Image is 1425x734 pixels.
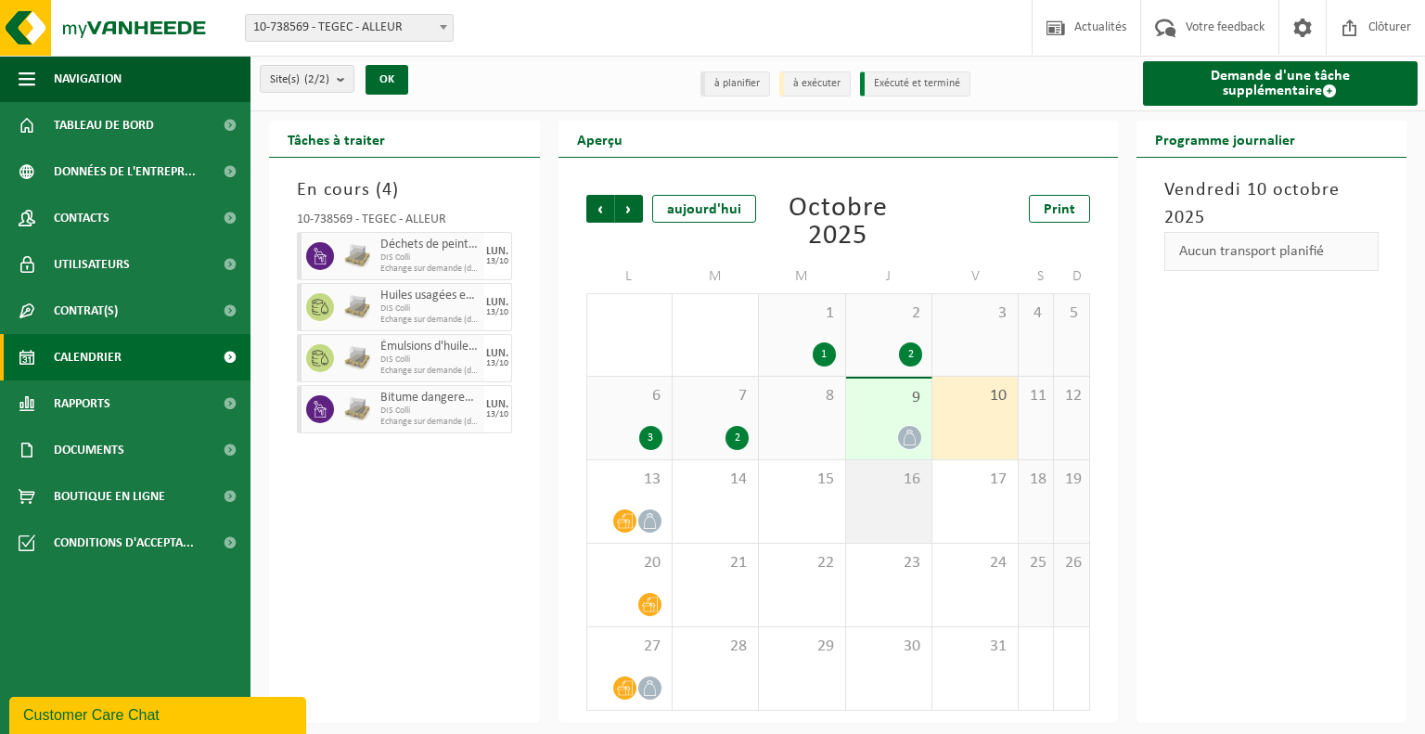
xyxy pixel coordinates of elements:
span: Boutique en ligne [54,473,165,520]
button: OK [366,65,408,95]
span: Contacts [54,195,109,241]
div: 2 [725,426,749,450]
span: Suivant [615,195,643,223]
span: 29 [768,637,835,657]
span: Émulsions d'huile en petits emballages [380,340,480,354]
div: 1 [813,342,836,367]
span: Déchets de peinture en petits emballages [380,238,480,252]
div: LUN. [486,348,508,359]
h2: Aperçu [558,121,641,157]
div: 13/10 [486,359,508,368]
div: LUN. [486,297,508,308]
span: 23 [855,553,922,573]
h2: Tâches à traiter [269,121,404,157]
span: 9 [855,388,922,408]
div: aujourd'hui [652,195,756,223]
span: 24 [942,553,1008,573]
span: 10-738569 - TEGEC - ALLEUR [245,14,454,42]
span: 18 [1028,470,1044,490]
span: 7 [682,386,749,406]
span: 13 [597,470,662,490]
span: Données de l'entrepr... [54,148,196,195]
span: DIS Colli [380,406,480,417]
a: Demande d'une tâche supplémentaire [1143,61,1419,106]
span: 28 [682,637,749,657]
span: 19 [1063,470,1079,490]
iframe: chat widget [9,693,310,734]
td: V [932,260,1019,293]
span: Documents [54,427,124,473]
td: J [846,260,932,293]
span: 12 [1063,386,1079,406]
div: 13/10 [486,410,508,419]
span: 22 [768,553,835,573]
span: 16 [855,470,922,490]
li: à planifier [700,71,770,97]
span: 4 [1028,303,1044,324]
span: Utilisateurs [54,241,130,288]
div: 10-738569 - TEGEC - ALLEUR [297,213,512,232]
span: 5 [1063,303,1079,324]
span: 26 [1063,553,1079,573]
div: LUN. [486,246,508,257]
img: LP-PA-00000-WDN-11 [343,242,371,270]
h3: Vendredi 10 octobre 2025 [1164,176,1380,232]
span: 14 [682,470,749,490]
span: Navigation [54,56,122,102]
span: Tableau de bord [54,102,154,148]
td: M [759,260,845,293]
li: Exécuté et terminé [860,71,970,97]
span: 20 [597,553,662,573]
span: 3 [942,303,1008,324]
span: 17 [942,470,1008,490]
span: Print [1044,202,1075,217]
span: Site(s) [270,66,329,94]
span: Echange sur demande (déplacement exclu) [380,417,480,428]
span: 30 [855,637,922,657]
div: 13/10 [486,308,508,317]
span: Echange sur demande (déplacement exclu) [380,315,480,326]
li: à exécuter [779,71,851,97]
span: DIS Colli [380,303,480,315]
td: M [673,260,759,293]
span: Echange sur demande (déplacement exclu) [380,366,480,377]
span: 27 [597,637,662,657]
span: 31 [942,637,1008,657]
span: Huiles usagées en petits conditionnements [380,289,480,303]
span: 15 [768,470,835,490]
a: Print [1029,195,1090,223]
span: Calendrier [54,334,122,380]
img: LP-PA-00000-WDN-11 [343,395,371,423]
td: D [1054,260,1089,293]
h3: En cours ( ) [297,176,512,204]
div: Aucun transport planifié [1164,232,1380,271]
div: Octobre 2025 [760,195,916,251]
span: 11 [1028,386,1044,406]
span: Bitume dangereux en petit emballage [380,391,480,406]
span: 21 [682,553,749,573]
span: 10-738569 - TEGEC - ALLEUR [246,15,453,41]
h2: Programme journalier [1136,121,1314,157]
div: LUN. [486,399,508,410]
span: 8 [768,386,835,406]
span: Contrat(s) [54,288,118,334]
span: 1 [768,303,835,324]
div: 3 [639,426,662,450]
div: 2 [899,342,922,367]
span: 25 [1028,553,1044,573]
count: (2/2) [304,73,329,85]
span: 10 [942,386,1008,406]
img: LP-PA-00000-WDN-11 [343,293,371,321]
button: Site(s)(2/2) [260,65,354,93]
span: Echange sur demande (déplacement exclu) [380,264,480,275]
td: L [586,260,673,293]
span: DIS Colli [380,354,480,366]
span: 6 [597,386,662,406]
span: 4 [382,181,392,200]
td: S [1019,260,1054,293]
div: 13/10 [486,257,508,266]
span: DIS Colli [380,252,480,264]
span: Conditions d'accepta... [54,520,194,566]
span: Rapports [54,380,110,427]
